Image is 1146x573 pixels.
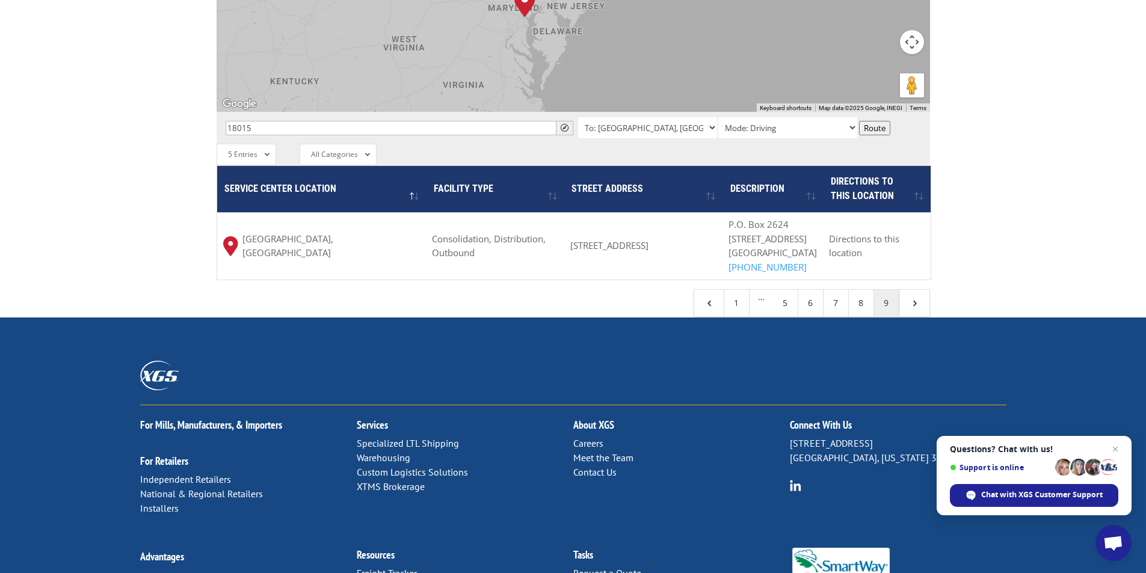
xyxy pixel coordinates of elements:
[220,96,259,112] img: Google
[730,183,784,194] span: Description
[561,124,568,132] span: 
[573,466,617,478] a: Contact Us
[1095,525,1132,561] a: Open chat
[140,361,179,390] img: XGS_Logos_ALL_2024_All_White
[729,218,789,230] span: P.O. Box 2624
[704,298,715,308] span: 4
[950,484,1118,507] span: Chat with XGS Customer Support
[859,121,890,135] button: Route
[140,502,179,514] a: Installers
[950,463,1051,472] span: Support is online
[217,166,427,212] th: Service center location : activate to sort column descending
[829,233,899,259] span: Directions to this location
[981,489,1103,500] span: Chat with XGS Customer Support
[900,30,924,54] button: Map camera controls
[790,437,1006,465] p: [STREET_ADDRESS] [GEOGRAPHIC_DATA], [US_STATE] 37421
[140,473,231,485] a: Independent Retailers
[426,166,564,212] th: Facility Type : activate to sort column ascending
[311,149,358,159] span: All Categories
[140,418,282,432] a: For Mills, Manufacturers, & Importers
[909,298,920,308] span: 5
[357,452,410,464] a: Warehousing
[831,176,894,201] span: Directions to this location
[900,73,924,97] button: Drag Pegman onto the map to open Street View
[223,236,238,256] img: xgs-icon-map-pin-red.svg
[140,550,184,563] a: Advantages
[228,149,257,159] span: 5 Entries
[357,548,395,562] a: Resources
[910,105,926,111] a: Terms
[823,166,930,212] th: Directions to this location: activate to sort column ascending
[750,290,773,316] span: …
[790,420,1006,437] h2: Connect With Us
[357,437,459,449] a: Specialized LTL Shipping
[790,480,801,491] img: group-6
[950,444,1118,454] span: Questions? Chat with us!
[824,290,849,316] a: 7
[357,418,388,432] a: Services
[220,96,259,112] a: Open this area in Google Maps (opens a new window)
[556,121,573,135] button: 
[573,418,614,432] a: About XGS
[729,247,817,259] span: [GEOGRAPHIC_DATA]
[140,454,188,468] a: For Retailers
[773,290,798,316] a: 5
[564,166,722,212] th: Street Address: activate to sort column ascending
[874,290,899,316] a: 9
[434,183,493,194] span: Facility Type
[798,290,824,316] a: 6
[140,488,263,500] a: National & Regional Retailers
[849,290,874,316] a: 8
[224,183,336,194] span: Service center location
[573,437,603,449] a: Careers
[571,183,643,194] span: Street Address
[573,452,633,464] a: Meet the Team
[357,466,468,478] a: Custom Logistics Solutions
[724,290,750,316] a: 1
[729,233,807,245] span: [STREET_ADDRESS]
[570,239,648,251] span: [STREET_ADDRESS]
[729,261,807,273] a: [PHONE_NUMBER]
[432,233,546,259] span: Consolidation, Distribution, Outbound
[819,105,902,111] span: Map data ©2025 Google, INEGI
[357,480,425,492] a: XTMS Brokerage
[573,550,790,566] h2: Tasks
[722,166,823,212] th: Description : activate to sort column ascending
[760,104,812,112] button: Keyboard shortcuts
[242,232,421,261] span: [GEOGRAPHIC_DATA], [GEOGRAPHIC_DATA]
